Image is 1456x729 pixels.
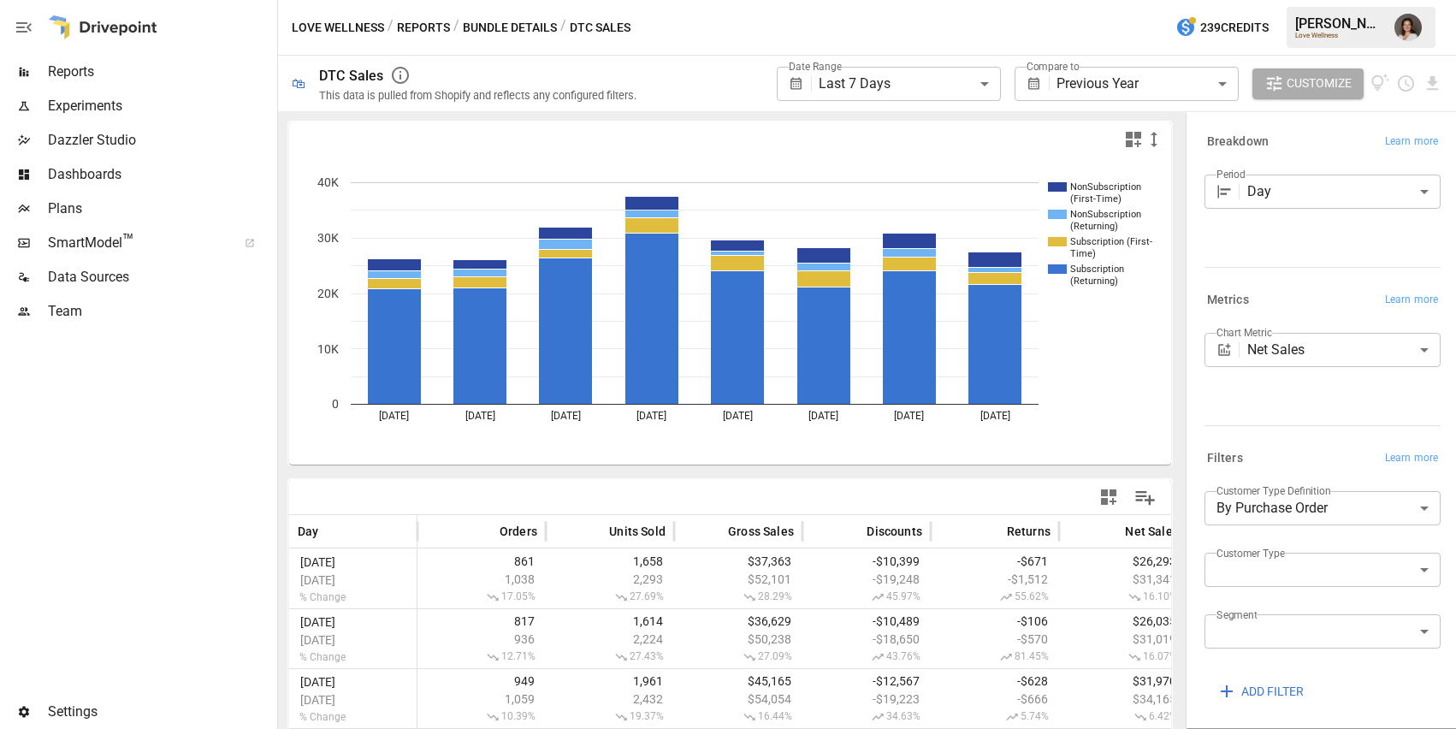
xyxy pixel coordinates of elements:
[388,17,394,39] div: /
[1252,68,1364,99] button: Customize
[1068,572,1179,586] span: $31,341
[683,614,794,628] span: $36,629
[321,519,345,543] button: Sort
[1385,133,1438,151] span: Learn more
[1207,133,1269,151] h6: Breakdown
[1068,674,1179,688] span: $31,970
[1216,607,1257,622] label: Segment
[292,17,384,39] button: Love Wellness
[560,17,566,39] div: /
[1068,710,1179,724] span: 6.42%
[426,614,537,628] span: 817
[1384,3,1432,51] button: Franziska Ibscher
[811,632,922,646] span: -$18,650
[1126,478,1164,517] button: Manage Columns
[811,590,922,604] span: 45.97%
[939,614,1051,628] span: -$106
[939,572,1051,586] span: -$1,512
[1099,519,1123,543] button: Sort
[1027,59,1080,74] label: Compare to
[426,692,537,706] span: 1,059
[554,692,666,706] span: 2,432
[1216,483,1331,498] label: Customer Type Definition
[683,632,794,646] span: $50,238
[1068,632,1179,646] span: $31,019
[1204,676,1316,707] button: ADD FILTER
[298,651,348,663] span: % Change
[811,572,922,586] span: -$19,248
[554,650,666,664] span: 27.43%
[811,614,922,628] span: -$10,489
[1216,167,1246,181] label: Period
[1070,209,1141,220] text: NonSubscription
[1423,74,1442,93] button: Download report
[1216,325,1272,340] label: Chart Metric
[317,287,339,300] text: 20K
[298,711,348,723] span: % Change
[1068,692,1179,706] span: $34,165
[683,692,794,706] span: $54,054
[1070,264,1124,275] text: Subscription
[292,75,305,92] div: 🛍
[48,164,274,185] span: Dashboards
[298,523,319,540] span: Day
[48,301,274,322] span: Team
[298,555,348,569] span: [DATE]
[426,710,537,724] span: 10.39%
[819,75,891,92] span: Last 7 Days
[723,410,753,422] text: [DATE]
[379,410,409,422] text: [DATE]
[1385,292,1438,309] span: Learn more
[939,632,1051,646] span: -$570
[554,632,666,646] span: 2,224
[1295,15,1384,32] div: [PERSON_NAME]
[683,650,794,664] span: 27.09%
[980,410,1010,422] text: [DATE]
[554,614,666,628] span: 1,614
[683,590,794,604] span: 28.29%
[1007,523,1051,540] span: Returns
[289,157,1171,465] div: A chart.
[298,573,348,587] span: [DATE]
[48,130,274,151] span: Dazzler Studio
[1070,193,1122,204] text: (First-Time)
[1385,450,1438,467] span: Learn more
[317,342,339,356] text: 10K
[1370,68,1390,99] button: View documentation
[474,519,498,543] button: Sort
[500,523,537,540] span: Orders
[554,674,666,688] span: 1,961
[554,590,666,604] span: 27.69%
[453,17,459,39] div: /
[583,519,607,543] button: Sort
[1207,449,1243,468] h6: Filters
[1068,614,1179,628] span: $26,035
[319,89,636,102] div: This data is pulled from Shopify and reflects any configured filters.
[1070,221,1118,232] text: (Returning)
[1070,236,1152,247] text: Subscription (First-
[1068,650,1179,664] span: 16.07%
[317,175,339,189] text: 40K
[789,59,842,74] label: Date Range
[1169,12,1275,44] button: 239Credits
[939,590,1051,604] span: 55.62%
[1287,73,1352,94] span: Customize
[1070,248,1096,259] text: Time)
[554,572,666,586] span: 2,293
[1241,681,1304,702] span: ADD FILTER
[426,674,537,688] span: 949
[1056,75,1139,92] span: Previous Year
[808,410,838,422] text: [DATE]
[811,692,922,706] span: -$19,223
[1394,14,1422,41] img: Franziska Ibscher
[319,68,383,84] div: DTC Sales
[702,519,726,543] button: Sort
[867,523,922,540] span: Discounts
[463,17,557,39] button: Bundle Details
[426,572,537,586] span: 1,038
[426,650,537,664] span: 12.71%
[1216,546,1285,560] label: Customer Type
[48,62,274,82] span: Reports
[397,17,450,39] button: Reports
